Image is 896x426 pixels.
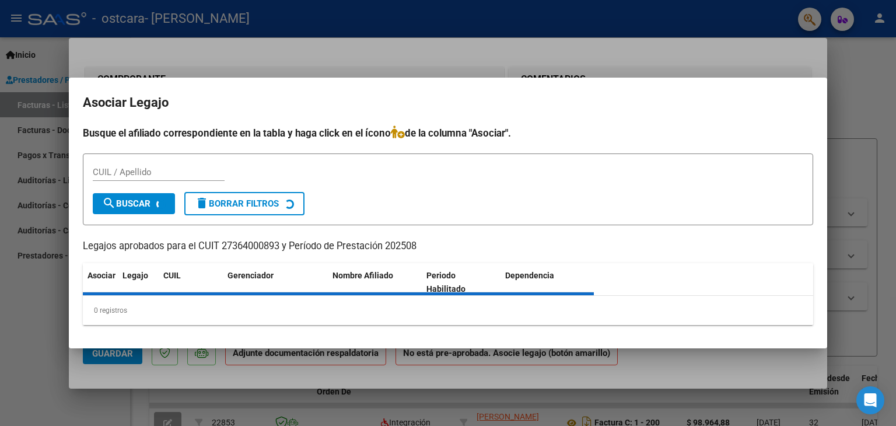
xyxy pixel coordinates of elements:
[195,196,209,210] mat-icon: delete
[163,271,181,280] span: CUIL
[118,263,159,302] datatable-header-cell: Legajo
[83,239,813,254] p: Legajos aprobados para el CUIT 27364000893 y Período de Prestación 202508
[505,271,554,280] span: Dependencia
[856,386,884,414] div: Open Intercom Messenger
[87,271,116,280] span: Asociar
[159,263,223,302] datatable-header-cell: CUIL
[501,263,594,302] datatable-header-cell: Dependencia
[123,271,148,280] span: Legajo
[328,263,422,302] datatable-header-cell: Nombre Afiliado
[195,198,279,209] span: Borrar Filtros
[83,296,813,325] div: 0 registros
[83,263,118,302] datatable-header-cell: Asociar
[83,125,813,141] h4: Busque el afiliado correspondiente en la tabla y haga click en el ícono de la columna "Asociar".
[102,198,150,209] span: Buscar
[83,92,813,114] h2: Asociar Legajo
[102,196,116,210] mat-icon: search
[223,263,328,302] datatable-header-cell: Gerenciador
[426,271,466,294] span: Periodo Habilitado
[422,263,501,302] datatable-header-cell: Periodo Habilitado
[332,271,393,280] span: Nombre Afiliado
[93,193,175,214] button: Buscar
[228,271,274,280] span: Gerenciador
[184,192,304,215] button: Borrar Filtros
